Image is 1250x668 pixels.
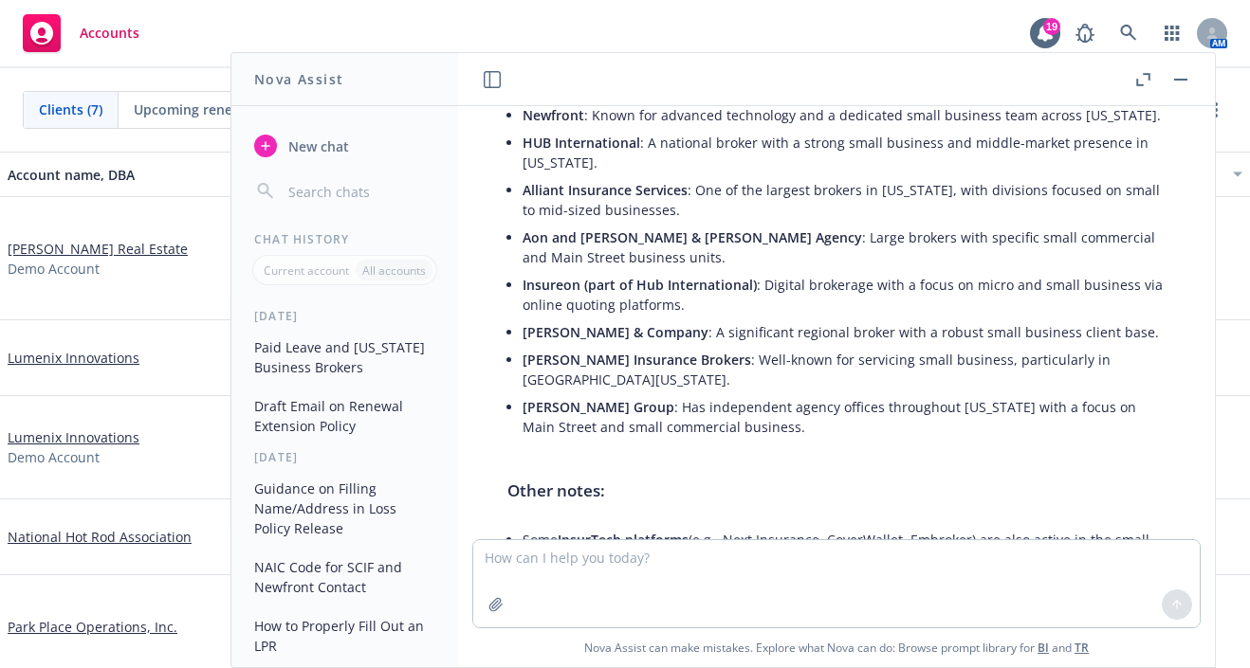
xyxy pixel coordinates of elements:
span: New chat [285,136,349,156]
div: Account name, DBA [8,165,222,185]
span: [PERSON_NAME] & Company [523,323,708,341]
a: more [1204,99,1227,121]
li: Some (e.g., Next Insurance, CoverWallet, Embroker) are also active in the small business segment,... [523,526,1166,573]
button: Draft Email on Renewal Extension Policy [247,390,443,442]
div: [DATE] [231,449,458,465]
span: Other notes: [507,479,605,501]
button: New chat [247,129,443,163]
button: How to Properly Fill Out an LPR [247,610,443,661]
a: Search [1110,14,1148,52]
button: Guidance on Filling Name/Address in Loss Policy Release [247,473,443,544]
span: Alliant Insurance Services [523,181,688,199]
a: Switch app [1153,14,1191,52]
span: Clients (7) [39,99,102,119]
a: Accounts [15,7,147,60]
span: Demo Account [8,259,100,279]
p: All accounts [362,262,426,279]
span: Demo Account [8,447,100,467]
span: [PERSON_NAME] Group [523,398,674,416]
div: 19 [1043,18,1060,35]
input: Search chats [285,178,435,205]
li: : One of the largest brokers in [US_STATE], with divisions focused on small to mid-sized businesses. [523,176,1166,224]
span: Newfront [523,106,584,124]
a: Lumenix Innovations [8,427,139,447]
button: Paid Leave and [US_STATE] Business Brokers [247,332,443,383]
button: NAIC Code for SCIF and Newfront Contact [247,551,443,603]
span: Accounts [80,26,139,41]
span: HUB International [523,134,640,152]
p: Current account [264,262,349,279]
a: TR [1075,640,1089,656]
li: : Large brokers with specific small commercial and Main Street business units. [523,224,1166,271]
span: Insureon (part of Hub International) [523,276,757,294]
span: [PERSON_NAME] Insurance Brokers [523,351,751,369]
li: : Digital brokerage with a focus on micro and small business via online quoting platforms. [523,271,1166,318]
li: : Known for advanced technology and a dedicated small business team across [US_STATE]. [523,101,1166,129]
li: : A national broker with a strong small business and middle-market presence in [US_STATE]. [523,129,1166,176]
span: Aon and [PERSON_NAME] & [PERSON_NAME] Agency [523,228,862,246]
li: : Well-known for servicing small business, particularly in [GEOGRAPHIC_DATA][US_STATE]. [523,346,1166,393]
a: National Hot Rod Association [8,527,192,547]
h1: Nova Assist [254,69,343,89]
li: : A significant regional broker with a robust small business client base. [523,318,1166,346]
a: Report a Bug [1066,14,1104,52]
span: Nova Assist can make mistakes. Explore what Nova can do: Browse prompt library for and [466,628,1207,667]
a: Park Place Operations, Inc. [8,617,177,637]
a: Lumenix Innovations [8,348,139,368]
div: Chat History [231,231,458,247]
a: [PERSON_NAME] Real Estate [8,239,188,259]
li: : Has independent agency offices throughout [US_STATE] with a focus on Main Street and small comm... [523,393,1166,441]
span: InsurTech platforms [558,531,689,549]
a: BI [1038,640,1049,656]
div: [DATE] [231,308,458,324]
span: Upcoming renewals (3) [134,99,280,119]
